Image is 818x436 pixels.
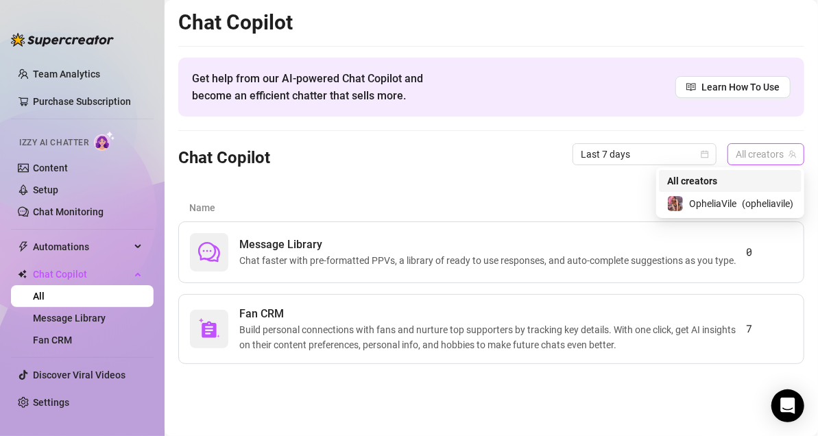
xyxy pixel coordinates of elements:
[771,389,804,422] div: Open Intercom Messenger
[33,397,69,408] a: Settings
[736,144,796,165] span: All creators
[239,237,742,253] span: Message Library
[33,291,45,302] a: All
[239,306,746,322] span: Fan CRM
[33,263,130,285] span: Chat Copilot
[178,147,270,169] h3: Chat Copilot
[581,144,708,165] span: Last 7 days
[667,173,717,189] span: All creators
[239,253,742,268] span: Chat faster with pre-formatted PPVs, a library of ready to use responses, and auto-complete sugge...
[33,335,72,346] a: Fan CRM
[742,196,793,211] span: ( opheliavile )
[189,200,747,215] article: Name
[19,136,88,149] span: Izzy AI Chatter
[689,196,736,211] span: OpheliaVile
[746,321,793,337] article: 7
[192,70,456,104] span: Get help from our AI-powered Chat Copilot and become an efficient chatter that sells more.
[789,150,797,158] span: team
[198,318,220,340] img: svg%3e
[686,82,696,92] span: read
[178,10,804,36] h2: Chat Copilot
[701,80,780,95] span: Learn How To Use
[33,206,104,217] a: Chat Monitoring
[33,69,100,80] a: Team Analytics
[94,131,115,151] img: AI Chatter
[33,162,68,173] a: Content
[33,90,143,112] a: Purchase Subscription
[198,241,220,263] span: comment
[33,184,58,195] a: Setup
[239,322,746,352] span: Build personal connections with fans and nurture top supporters by tracking key details. With one...
[11,33,114,47] img: logo-BBDzfeDw.svg
[33,236,130,258] span: Automations
[701,150,709,158] span: calendar
[746,244,793,261] article: 0
[18,241,29,252] span: thunderbolt
[668,196,683,211] img: OpheliaVile
[18,269,27,279] img: Chat Copilot
[33,313,106,324] a: Message Library
[675,76,791,98] a: Learn How To Use
[33,370,125,380] a: Discover Viral Videos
